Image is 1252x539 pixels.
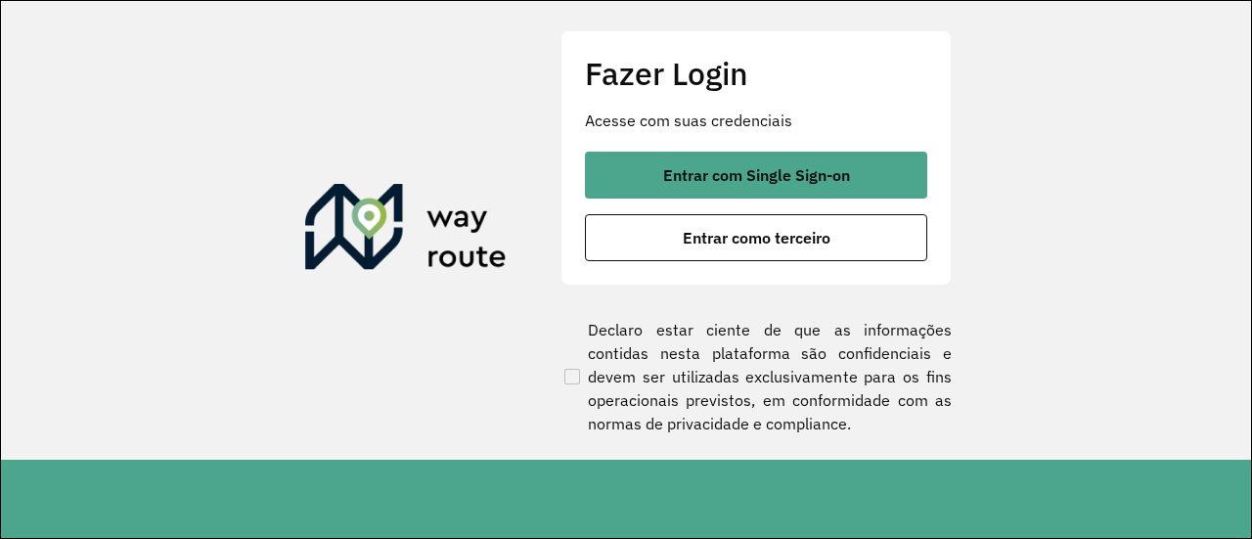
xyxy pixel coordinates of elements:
label: Declaro estar ciente de que as informações contidas nesta plataforma são confidenciais e devem se... [560,318,952,435]
span: Entrar como terceiro [683,230,830,246]
p: Acesse com suas credenciais [585,109,927,132]
img: Roteirizador AmbevTech [305,184,507,278]
button: button [585,152,927,199]
button: button [585,214,927,261]
h2: Fazer Login [585,55,927,92]
span: Entrar com Single Sign-on [663,167,850,183]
